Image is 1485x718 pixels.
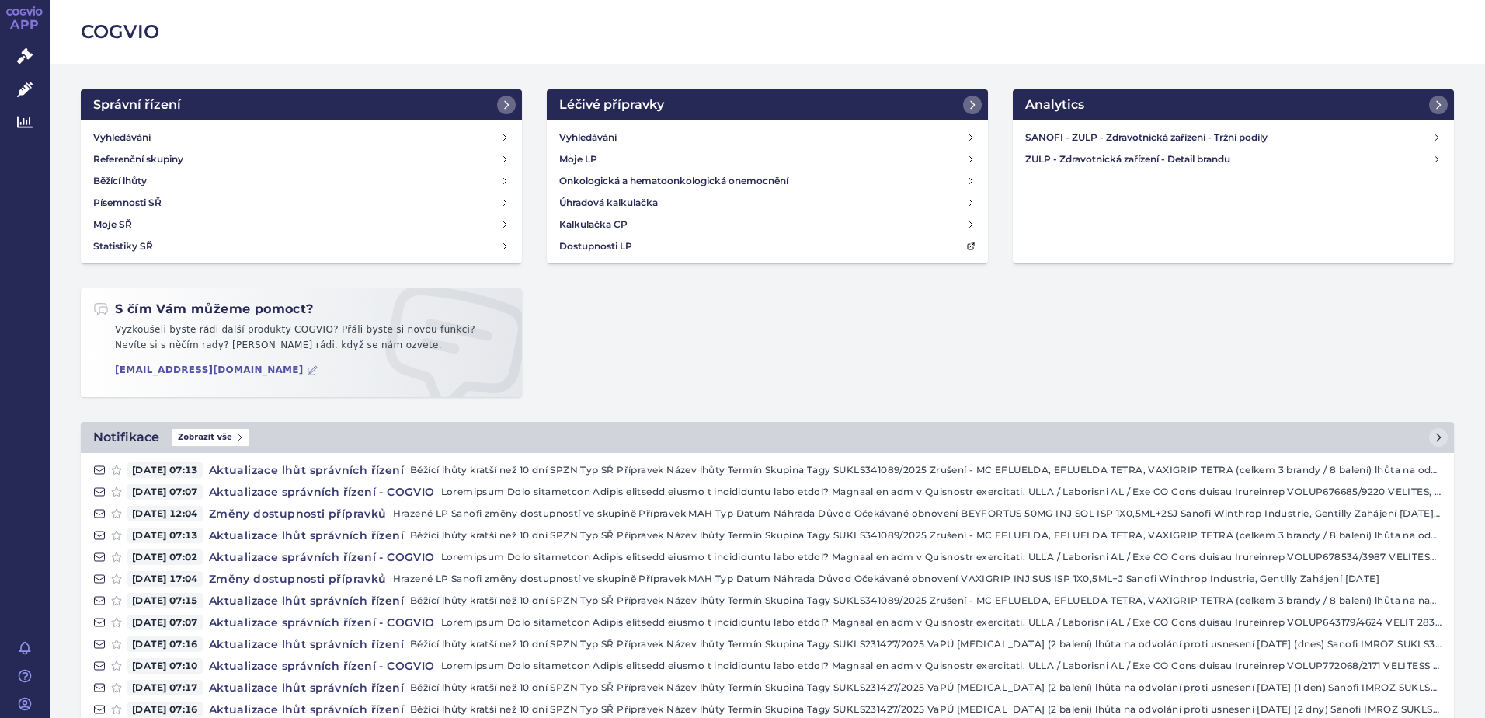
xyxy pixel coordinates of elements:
[93,152,183,167] h4: Referenční skupiny
[87,170,516,192] a: Běžící lhůty
[203,484,441,500] h4: Aktualizace správních řízení - COGVIO
[410,680,1442,695] p: Běžící lhůty kratší než 10 dní SPZN Typ SŘ Přípravek Název lhůty Termín Skupina Tagy SUKLS231427/...
[203,593,410,608] h4: Aktualizace lhůt správních řízení
[559,217,628,232] h4: Kalkulačka CP
[172,429,249,446] span: Zobrazit vše
[93,195,162,211] h4: Písemnosti SŘ
[87,148,516,170] a: Referenční skupiny
[441,658,1442,674] p: Loremipsum Dolo sitametcon Adipis elitsedd eiusmo t incididuntu labo etdol? Magnaal en adm v Quis...
[93,322,509,359] p: Vyzkoušeli byste rádi další produkty COGVIO? Přáli byste si novou funkci? Nevíte si s něčím rady?...
[115,364,318,376] a: [EMAIL_ADDRESS][DOMAIN_NAME]
[1013,89,1454,120] a: Analytics
[441,615,1442,630] p: Loremipsum Dolo sitametcon Adipis elitsedd eiusmo t incididuntu labo etdol? Magnaal en adm v Quis...
[203,658,441,674] h4: Aktualizace správních řízení - COGVIO
[553,127,982,148] a: Vyhledávání
[559,152,597,167] h4: Moje LP
[93,301,314,318] h2: S čím Vám můžeme pomoct?
[410,702,1442,717] p: Běžící lhůty kratší než 10 dní SPZN Typ SŘ Přípravek Název lhůty Termín Skupina Tagy SUKLS231427/...
[553,192,982,214] a: Úhradová kalkulačka
[203,680,410,695] h4: Aktualizace lhůt správních řízení
[553,214,982,235] a: Kalkulačka CP
[410,636,1442,652] p: Běžící lhůty kratší než 10 dní SPZN Typ SŘ Přípravek Název lhůty Termín Skupina Tagy SUKLS231427/...
[1019,127,1448,148] a: SANOFI - ZULP - Zdravotnická zařízení - Tržní podíly
[410,593,1442,608] p: Běžící lhůty kratší než 10 dní SPZN Typ SŘ Přípravek Název lhůty Termín Skupina Tagy SUKLS341089/...
[93,428,159,447] h2: Notifikace
[393,506,1442,521] p: Hrazené LP Sanofi změny dostupností ve skupině Přípravek MAH Typ Datum Náhrada Důvod Očekávané ob...
[93,96,181,114] h2: Správní řízení
[93,217,132,232] h4: Moje SŘ
[93,130,151,145] h4: Vyhledávání
[87,192,516,214] a: Písemnosti SŘ
[127,593,203,608] span: [DATE] 07:15
[1025,152,1432,167] h4: ZULP - Zdravotnická zařízení - Detail brandu
[127,658,203,674] span: [DATE] 07:10
[127,636,203,652] span: [DATE] 07:16
[441,549,1442,565] p: Loremipsum Dolo sitametcon Adipis elitsedd eiusmo t incididuntu labo etdol? Magnaal en adm v Quis...
[393,571,1442,587] p: Hrazené LP Sanofi změny dostupností ve skupině Přípravek MAH Typ Datum Náhrada Důvod Očekávané ob...
[203,571,393,587] h4: Změny dostupnosti přípravků
[559,173,788,189] h4: Onkologická a hematoonkologická onemocnění
[87,127,516,148] a: Vyhledávání
[127,462,203,478] span: [DATE] 07:13
[127,680,203,695] span: [DATE] 07:17
[203,615,441,630] h4: Aktualizace správních řízení - COGVIO
[203,702,410,717] h4: Aktualizace lhůt správních řízení
[410,528,1442,543] p: Běžící lhůty kratší než 10 dní SPZN Typ SŘ Přípravek Název lhůty Termín Skupina Tagy SUKLS341089/...
[559,239,632,254] h4: Dostupnosti LP
[87,214,516,235] a: Moje SŘ
[553,170,982,192] a: Onkologická a hematoonkologická onemocnění
[127,484,203,500] span: [DATE] 07:07
[1025,96,1084,114] h2: Analytics
[203,506,393,521] h4: Změny dostupnosti přípravků
[81,19,1454,45] h2: COGVIO
[1025,130,1432,145] h4: SANOFI - ZULP - Zdravotnická zařízení - Tržní podíly
[127,528,203,543] span: [DATE] 07:13
[441,484,1442,500] p: Loremipsum Dolo sitametcon Adipis elitsedd eiusmo t incididuntu labo etdol? Magnaal en adm v Quis...
[87,235,516,257] a: Statistiky SŘ
[553,148,982,170] a: Moje LP
[127,702,203,717] span: [DATE] 07:16
[93,239,153,254] h4: Statistiky SŘ
[127,506,203,521] span: [DATE] 12:04
[127,571,203,587] span: [DATE] 17:04
[559,130,617,145] h4: Vyhledávání
[547,89,988,120] a: Léčivé přípravky
[559,195,658,211] h4: Úhradová kalkulačka
[553,235,982,257] a: Dostupnosti LP
[93,173,147,189] h4: Běžící lhůty
[127,615,203,630] span: [DATE] 07:07
[1019,148,1448,170] a: ZULP - Zdravotnická zařízení - Detail brandu
[127,549,203,565] span: [DATE] 07:02
[81,89,522,120] a: Správní řízení
[81,422,1454,453] a: NotifikaceZobrazit vše
[203,636,410,652] h4: Aktualizace lhůt správních řízení
[203,462,410,478] h4: Aktualizace lhůt správních řízení
[559,96,664,114] h2: Léčivé přípravky
[203,528,410,543] h4: Aktualizace lhůt správních řízení
[410,462,1442,478] p: Běžící lhůty kratší než 10 dní SPZN Typ SŘ Přípravek Název lhůty Termín Skupina Tagy SUKLS341089/...
[203,549,441,565] h4: Aktualizace správních řízení - COGVIO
